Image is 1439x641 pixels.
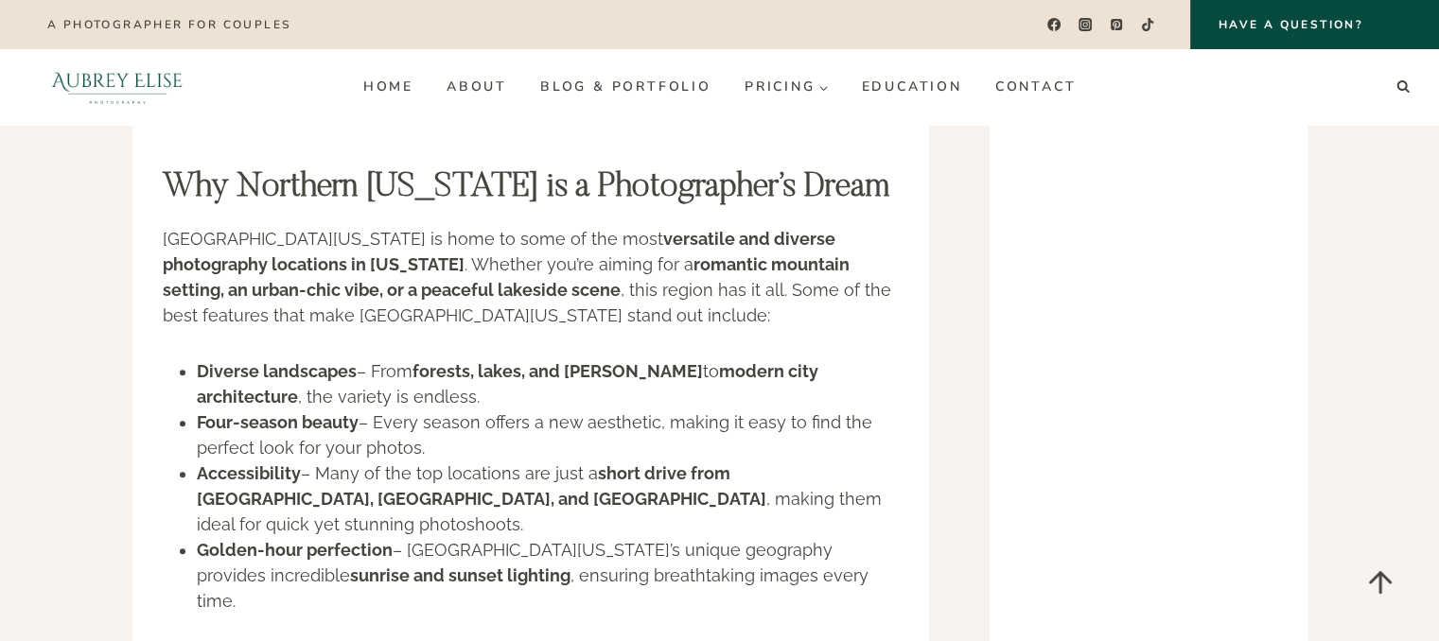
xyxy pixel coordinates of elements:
a: Scroll to top [1349,551,1411,613]
li: – From to , the variety is endless. [197,358,899,409]
a: Education [845,72,978,102]
li: – Every season offers a new aesthetic, making it easy to find the perfect look for your photos. [197,409,899,460]
strong: romantic mountain setting, an urban-chic vibe, or a peaceful lakeside scene [163,254,850,300]
strong: Why Northern [US_STATE] is a Photographer’s Dream [163,171,889,205]
button: View Search Form [1390,74,1416,100]
img: Aubrey Elise Photography [23,49,212,125]
strong: forests, lakes, and [PERSON_NAME] [412,361,703,381]
li: – Many of the top locations are just a , making them ideal for quick yet stunning photoshoots. [197,460,899,537]
strong: short drive from [GEOGRAPHIC_DATA], [GEOGRAPHIC_DATA], and [GEOGRAPHIC_DATA] [197,463,766,509]
a: TikTok [1134,11,1162,39]
a: Facebook [1040,11,1067,39]
li: – [GEOGRAPHIC_DATA][US_STATE]’s unique geography provides incredible , ensuring breathtaking imag... [197,537,899,614]
strong: modern city architecture [197,361,818,407]
a: Pinterest [1103,11,1131,39]
a: About [430,72,523,102]
nav: Primary [346,72,1092,102]
a: Contact [978,72,1093,102]
strong: versatile and diverse photography locations in [US_STATE] [163,229,835,274]
a: Instagram [1072,11,1099,39]
strong: Four-season beauty [197,412,359,432]
button: Child menu of Pricing [728,72,845,102]
strong: Golden-hour perfection [197,540,393,560]
a: Blog & Portfolio [523,72,728,102]
strong: Diverse landscapes [197,361,357,381]
p: A photographer for couples [47,18,290,31]
p: [GEOGRAPHIC_DATA][US_STATE] is home to some of the most . Whether you’re aiming for a , this regi... [163,226,899,328]
strong: Accessibility [197,463,301,483]
a: Home [346,72,430,102]
strong: sunrise and sunset lighting [350,565,570,585]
